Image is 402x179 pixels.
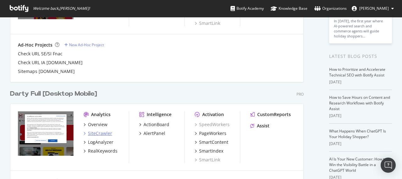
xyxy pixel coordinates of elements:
span: Welcome back, [PERSON_NAME] ! [33,6,90,11]
div: In [DATE], the first year where AI-powered search and commerce agents will guide holiday shoppers… [334,19,387,39]
div: Botify Academy [231,5,264,12]
a: ActionBoard [139,121,169,128]
div: Analytics [91,111,111,118]
div: Latest Blog Posts [329,53,392,60]
div: Ad-Hoc Projects [18,42,52,48]
a: CustomReports [250,111,291,118]
a: AI Is Your New Customer: How to Win the Visibility Battle in a ChatGPT World [329,156,387,173]
div: Activation [202,111,224,118]
a: SmartContent [195,139,228,145]
a: SmartIndex [195,148,223,154]
a: Assist [250,123,269,129]
a: Darty Full [Desktop Mobile] [10,89,100,98]
div: Knowledge Base [271,5,307,12]
div: RealKeywords [88,148,117,154]
div: [DATE] [329,79,392,85]
div: SiteCrawler [88,130,112,137]
a: Check URL IA [DOMAIN_NAME] [18,59,83,66]
div: SmartIndex [199,148,223,154]
a: How to Save Hours on Content and Research Workflows with Botify Assist [329,95,390,111]
a: Check URL SE/SI Fnac [18,51,62,57]
div: SmartContent [199,139,228,145]
button: [PERSON_NAME] [347,3,399,14]
a: AlertPanel [139,130,165,137]
img: www.darty.com/ [18,111,73,156]
a: SpeedWorkers [195,121,230,128]
a: PageWorkers [195,130,226,137]
div: PageWorkers [199,130,226,137]
div: Open Intercom Messenger [381,158,396,173]
div: LogAnalyzer [88,139,113,145]
div: CustomReports [257,111,291,118]
a: SiteCrawler [84,130,112,137]
div: Intelligence [147,111,171,118]
div: Assist [257,123,269,129]
div: Organizations [314,5,347,12]
div: New Ad-Hoc Project [69,42,104,48]
a: LogAnalyzer [84,139,113,145]
div: Overview [88,121,107,128]
div: Darty Full [Desktop Mobile] [10,89,97,98]
a: SmartLink [195,157,220,163]
a: What Happens When ChatGPT Is Your Holiday Shopper? [329,128,386,139]
a: SmartLink [195,20,220,26]
div: AlertPanel [144,130,165,137]
div: ActionBoard [144,121,169,128]
div: [DATE] [329,113,392,119]
a: Sitemaps [DOMAIN_NAME] [18,68,75,75]
a: Overview [84,121,107,128]
a: How to Prioritize and Accelerate Technical SEO with Botify Assist [329,67,385,78]
a: New Ad-Hoc Project [64,42,104,48]
div: [DATE] [329,141,392,147]
a: RealKeywords [84,148,117,154]
div: Pro [296,92,304,97]
span: Angelique Fromentin [359,6,389,11]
